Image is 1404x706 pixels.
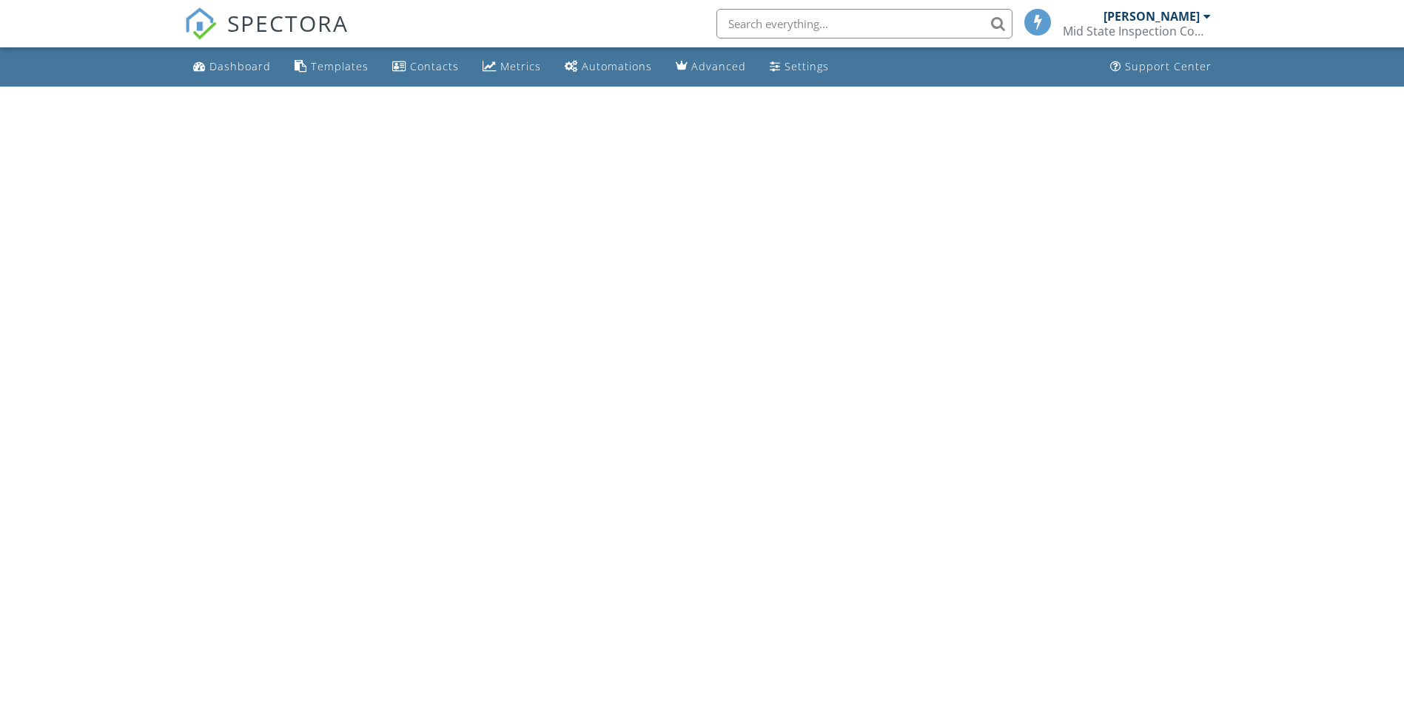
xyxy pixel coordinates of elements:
[785,59,829,73] div: Settings
[209,59,271,73] div: Dashboard
[386,53,465,81] a: Contacts
[670,53,752,81] a: Advanced
[559,53,658,81] a: Automations (Basic)
[1104,9,1200,24] div: [PERSON_NAME]
[716,9,1012,38] input: Search everything...
[1063,24,1211,38] div: Mid State Inspection Company LLC
[410,59,459,73] div: Contacts
[227,7,349,38] span: SPECTORA
[289,53,374,81] a: Templates
[311,59,369,73] div: Templates
[764,53,835,81] a: Settings
[184,7,217,40] img: The Best Home Inspection Software - Spectora
[187,53,277,81] a: Dashboard
[477,53,547,81] a: Metrics
[184,20,349,51] a: SPECTORA
[500,59,541,73] div: Metrics
[1104,53,1217,81] a: Support Center
[582,59,652,73] div: Automations
[691,59,746,73] div: Advanced
[1125,59,1212,73] div: Support Center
